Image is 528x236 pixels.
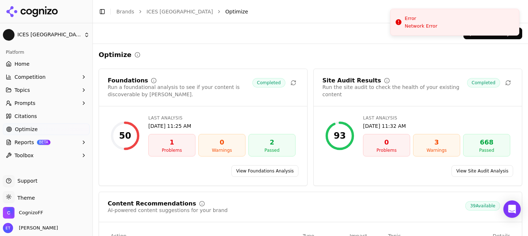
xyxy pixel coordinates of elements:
a: Home [3,58,90,70]
a: Brands [116,9,134,15]
a: ICES [GEOGRAPHIC_DATA] [147,8,213,15]
button: Competition [3,71,90,83]
img: Ege Talay Ozguler [3,223,13,233]
a: Citations [3,110,90,122]
span: Competition [15,73,46,81]
button: Open organization switcher [3,207,43,219]
button: Toolbox [3,150,90,161]
div: Warnings [416,147,457,153]
span: Reports [15,139,34,146]
span: Optimize [15,126,38,133]
span: ICES [GEOGRAPHIC_DATA] [17,32,81,38]
div: Passed [252,147,292,153]
a: View Foundations Analysis [231,165,298,177]
div: 50 [119,130,131,142]
div: Last Analysis [363,115,510,121]
button: Prompts [3,97,90,109]
div: Error [405,15,437,22]
div: AI-powered content suggestions for your brand [108,207,228,214]
div: Problems [152,147,192,153]
img: CognizoFF [3,207,15,219]
span: BETA [37,140,50,145]
nav: breadcrumb [116,8,508,15]
div: Open Intercom Messenger [503,200,521,218]
span: Home [15,60,29,68]
span: Completed [252,78,285,88]
div: Foundations [108,78,148,84]
div: Problems [366,147,407,153]
button: Open user button [3,223,58,233]
div: Warnings [202,147,242,153]
img: ICES Turkey [3,29,15,41]
div: 668 [466,137,507,147]
div: Passed [466,147,507,153]
span: 39 Available [465,201,500,211]
span: Citations [15,113,37,120]
div: Site Audit Results [322,78,381,84]
h2: Optimize [99,50,132,60]
a: View Site Audit Analysis [451,165,513,177]
div: 1 [152,137,192,147]
span: Toolbox [15,152,34,159]
div: Last Analysis [148,115,296,121]
div: Content Recommendations [108,201,196,207]
button: ReportsBETA [3,137,90,148]
div: 3 [416,137,457,147]
span: CognizoFF [19,209,43,216]
div: Network Error [405,23,437,29]
div: [DATE] 11:25 AM [148,122,296,130]
span: Optimize [225,8,248,15]
div: Run the site audit to check the health of your existing content [322,84,467,98]
span: Prompts [15,99,36,107]
a: Optimize [3,123,90,135]
div: 0 [202,137,242,147]
button: Topics [3,84,90,96]
span: Theme [15,195,35,201]
span: Support [15,177,37,184]
span: Topics [15,86,30,94]
div: Platform [3,46,90,58]
div: 93 [334,130,346,142]
div: [DATE] 11:32 AM [363,122,510,130]
div: 2 [252,137,292,147]
div: Run a foundational analysis to see if your content is discoverable by [PERSON_NAME]. [108,84,252,98]
div: 0 [366,137,407,147]
span: Completed [467,78,500,88]
span: [PERSON_NAME] [16,225,58,231]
